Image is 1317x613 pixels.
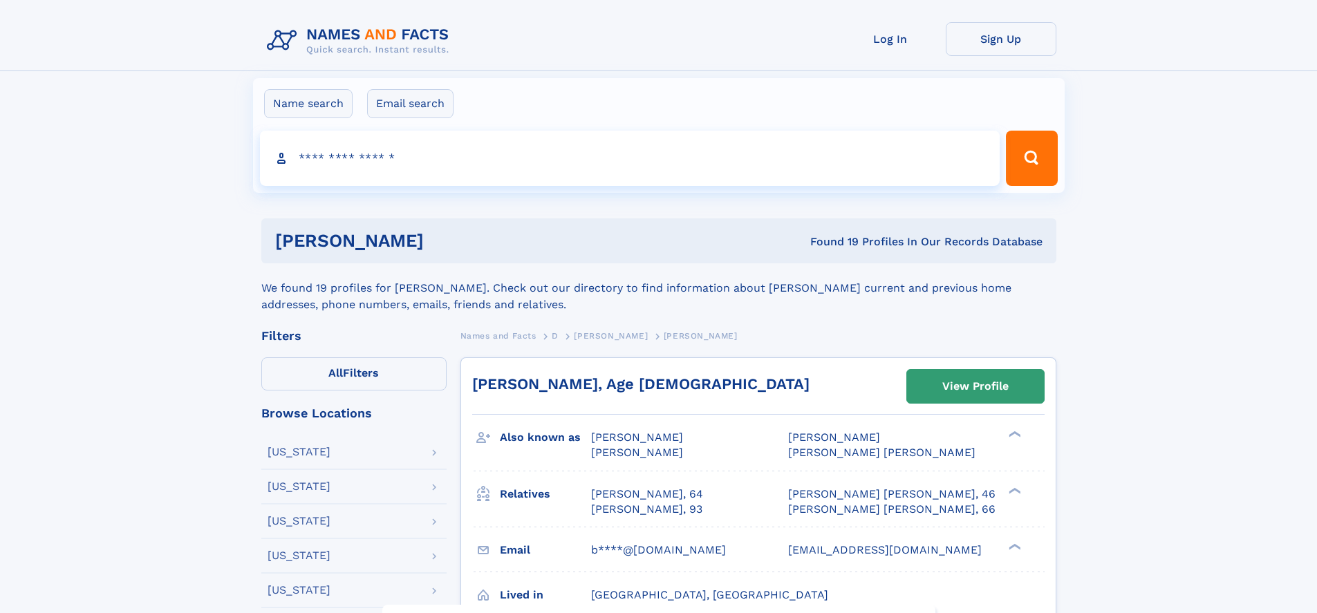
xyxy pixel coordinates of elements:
[574,327,648,344] a: [PERSON_NAME]
[788,487,996,502] a: [PERSON_NAME] [PERSON_NAME], 46
[1005,542,1022,551] div: ❯
[591,502,702,517] a: [PERSON_NAME], 93
[1005,486,1022,495] div: ❯
[552,327,559,344] a: D
[268,481,330,492] div: [US_STATE]
[788,431,880,444] span: [PERSON_NAME]
[260,131,1000,186] input: search input
[460,327,536,344] a: Names and Facts
[268,550,330,561] div: [US_STATE]
[261,357,447,390] label: Filters
[591,431,683,444] span: [PERSON_NAME]
[472,375,810,393] a: [PERSON_NAME], Age [DEMOGRAPHIC_DATA]
[500,583,591,607] h3: Lived in
[835,22,946,56] a: Log In
[261,22,460,59] img: Logo Names and Facts
[500,426,591,449] h3: Also known as
[500,482,591,506] h3: Relatives
[591,588,828,601] span: [GEOGRAPHIC_DATA], [GEOGRAPHIC_DATA]
[1005,430,1022,439] div: ❯
[1006,131,1057,186] button: Search Button
[907,370,1044,403] a: View Profile
[264,89,353,118] label: Name search
[275,232,617,249] h1: [PERSON_NAME]
[788,502,996,517] a: [PERSON_NAME] [PERSON_NAME], 66
[367,89,454,118] label: Email search
[664,331,738,341] span: [PERSON_NAME]
[788,543,982,556] span: [EMAIL_ADDRESS][DOMAIN_NAME]
[268,516,330,527] div: [US_STATE]
[591,487,703,502] a: [PERSON_NAME], 64
[261,263,1056,313] div: We found 19 profiles for [PERSON_NAME]. Check out our directory to find information about [PERSON...
[946,22,1056,56] a: Sign Up
[268,446,330,458] div: [US_STATE]
[574,331,648,341] span: [PERSON_NAME]
[328,366,343,379] span: All
[261,330,447,342] div: Filters
[500,538,591,562] h3: Email
[268,585,330,596] div: [US_STATE]
[552,331,559,341] span: D
[788,446,975,459] span: [PERSON_NAME] [PERSON_NAME]
[261,407,447,419] div: Browse Locations
[617,234,1043,249] div: Found 19 Profiles In Our Records Database
[942,370,1009,402] div: View Profile
[591,446,683,459] span: [PERSON_NAME]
